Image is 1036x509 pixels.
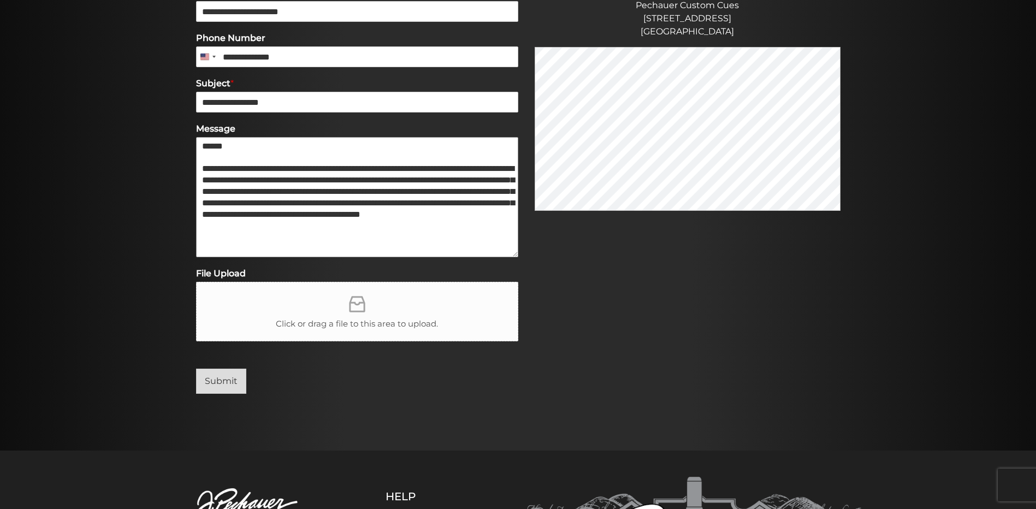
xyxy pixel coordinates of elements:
input: Phone Number [196,46,518,67]
button: Selected country [196,46,219,67]
button: Submit [196,369,246,394]
label: Message [196,123,518,135]
span: Click or drag a file to this area to upload. [276,318,438,330]
h5: Help [386,490,470,503]
label: Phone Number [196,33,518,44]
label: Subject [196,78,518,90]
label: File Upload [196,268,518,280]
